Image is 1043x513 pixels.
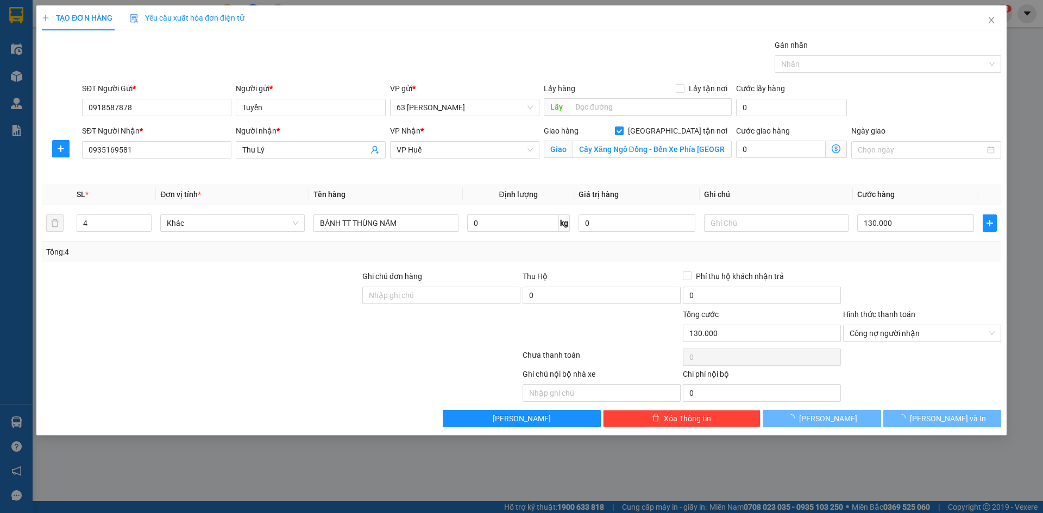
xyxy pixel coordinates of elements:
div: Chi phí nội bộ [683,368,841,384]
span: VP Huế [397,142,533,158]
span: Đơn vị tính [160,190,201,199]
button: plus [52,140,70,157]
span: Khác [167,215,298,231]
label: Gán nhãn [775,41,808,49]
input: 0 [579,214,695,232]
div: SĐT Người Gửi [82,83,231,94]
span: Công nợ người nhận [850,325,995,341]
span: Giá trị hàng [579,190,619,199]
span: [PERSON_NAME] [493,413,551,425]
div: Ghi chú nội bộ nhà xe [523,368,681,384]
span: Tổng cước [683,310,719,319]
span: loading [787,414,799,422]
span: Giao hàng [544,126,579,135]
span: Giao [544,141,573,158]
div: Người nhận [236,125,385,137]
span: loading [898,414,910,422]
span: Yêu cầu xuất hóa đơn điện tử [130,14,244,22]
img: icon [130,14,139,23]
label: Ghi chú đơn hàng [362,272,422,281]
span: plus [42,14,49,22]
span: VP Nhận [390,126,420,135]
input: Ghi Chú [704,214,849,232]
input: Nhập ghi chú [523,384,681,402]
span: plus [53,144,69,153]
span: Thu Hộ [523,272,548,281]
label: Ngày giao [851,126,885,135]
th: Ghi chú [700,184,853,205]
span: Tên hàng [313,190,345,199]
input: Ngày giao [858,144,984,156]
span: TẠO ĐƠN HÀNG [42,14,112,22]
span: dollar-circle [832,144,840,153]
button: [PERSON_NAME] [763,410,881,427]
span: plus [983,219,996,227]
input: VD: Bàn, Ghế [313,214,458,232]
span: Lấy hàng [544,84,575,93]
button: deleteXóa Thông tin [603,410,761,427]
div: Tổng: 4 [46,246,403,258]
span: [PERSON_NAME] [799,413,857,425]
span: Cước hàng [857,190,895,199]
span: [PERSON_NAME] và In [910,413,986,425]
span: Xóa Thông tin [664,413,711,425]
input: Giao tận nơi [573,141,732,158]
span: Định lượng [499,190,538,199]
span: Lấy tận nơi [684,83,732,94]
input: Cước giao hàng [736,141,826,158]
button: [PERSON_NAME] [443,410,601,427]
span: SL [77,190,85,199]
button: Close [976,5,1007,36]
button: delete [46,214,64,232]
div: Chưa thanh toán [521,349,682,368]
input: Cước lấy hàng [736,99,847,116]
span: close [987,16,996,24]
span: user-add [370,145,379,154]
label: Cước lấy hàng [736,84,785,93]
span: delete [652,414,659,423]
span: kg [559,214,570,232]
input: Ghi chú đơn hàng [362,287,520,304]
input: Dọc đường [569,98,732,116]
span: 63 Phan Đình Phùng [397,99,533,116]
button: plus [983,214,997,232]
span: Phí thu hộ khách nhận trả [692,270,788,282]
label: Hình thức thanh toán [843,310,915,319]
div: VP gửi [390,83,539,94]
div: Người gửi [236,83,385,94]
div: SĐT Người Nhận [82,125,231,137]
span: Lấy [544,98,569,116]
span: [GEOGRAPHIC_DATA] tận nơi [624,125,732,137]
label: Cước giao hàng [736,126,790,135]
button: [PERSON_NAME] và In [883,410,1001,427]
